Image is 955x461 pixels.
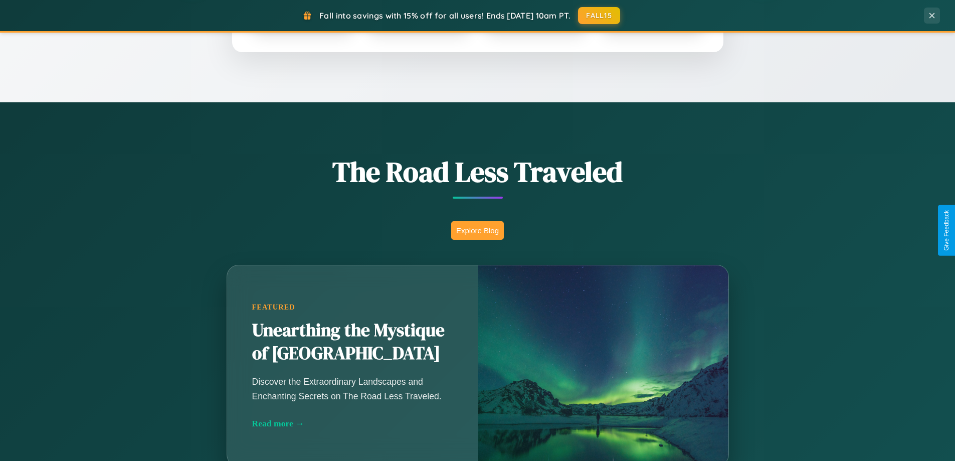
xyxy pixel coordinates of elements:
button: Explore Blog [451,221,504,240]
h2: Unearthing the Mystique of [GEOGRAPHIC_DATA] [252,319,453,365]
div: Give Feedback [943,210,950,251]
div: Featured [252,303,453,312]
p: Discover the Extraordinary Landscapes and Enchanting Secrets on The Road Less Traveled. [252,375,453,403]
h1: The Road Less Traveled [177,152,779,191]
span: Fall into savings with 15% off for all users! Ends [DATE] 10am PT. [319,11,570,21]
div: Read more → [252,418,453,429]
button: FALL15 [578,7,620,24]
